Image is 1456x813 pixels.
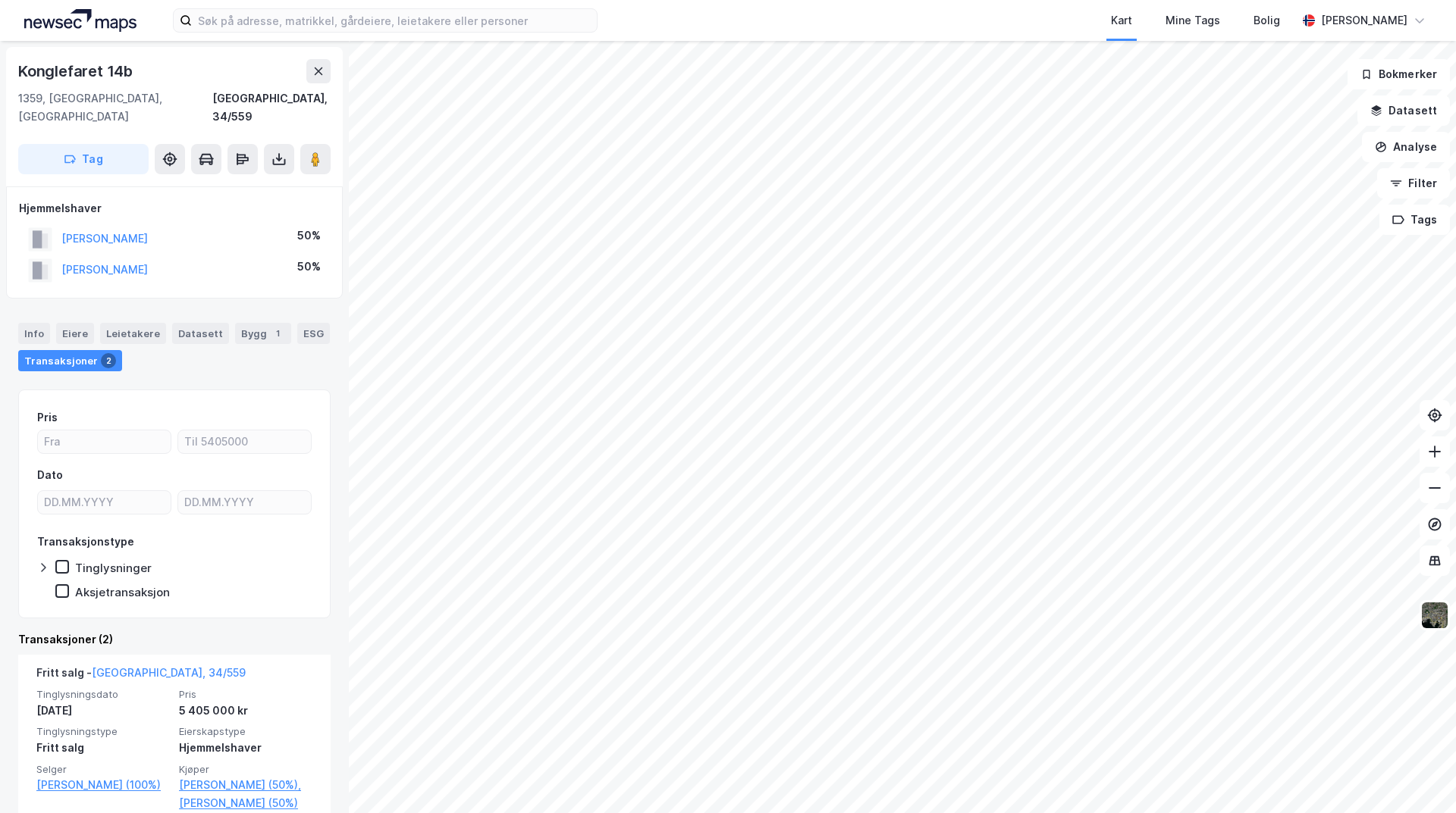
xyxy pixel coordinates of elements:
button: Tags [1379,205,1450,235]
div: Bygg [235,323,291,344]
div: Bolig [1254,11,1280,30]
a: [GEOGRAPHIC_DATA], 34/559 [92,666,246,679]
div: Aksjetransaksjon [75,585,170,599]
span: Eierskapstype [179,725,312,738]
button: Datasett [1357,95,1450,126]
div: 50% [297,227,321,245]
div: Transaksjoner (2) [18,630,331,649]
iframe: Chat Widget [1380,740,1456,813]
div: [PERSON_NAME] [1321,11,1407,30]
div: Transaksjoner [18,350,122,371]
span: Kjøper [179,763,312,776]
input: DD.MM.YYYY [38,491,171,514]
div: 2 [101,353,116,368]
input: Søk på adresse, matrikkel, gårdeiere, leietakere eller personer [192,9,597,32]
div: Fritt salg - [36,664,246,688]
div: 1 [270,326,285,341]
div: Info [18,323,50,344]
div: Kontrollprogram for chat [1380,740,1456,813]
div: Leietakere [100,323,166,344]
div: Hjemmelshaver [179,739,312,757]
div: 1359, [GEOGRAPHIC_DATA], [GEOGRAPHIC_DATA] [18,89,212,126]
div: Transaksjonstype [37,533,134,551]
div: Pris [37,408,58,427]
button: Analyse [1362,132,1450,162]
div: 5 405 000 kr [179,702,312,720]
button: Filter [1377,168,1450,199]
a: [PERSON_NAME] (50%), [179,776,312,794]
span: Tinglysningstype [36,725,170,738]
div: Eiere [56,323,94,344]
a: [PERSON_NAME] (50%) [179,794,312,812]
div: 50% [297,258,321,276]
span: Selger [36,763,170,776]
div: Fritt salg [36,739,170,757]
a: [PERSON_NAME] (100%) [36,776,170,794]
div: Mine Tags [1166,11,1220,30]
img: 9k= [1420,601,1449,630]
div: Dato [37,466,63,484]
div: Tinglysninger [75,561,152,575]
input: Fra [38,430,171,453]
input: DD.MM.YYYY [178,491,311,514]
div: Konglefaret 14b [18,59,136,83]
span: Tinglysningsdato [36,688,170,701]
img: logo.a4113a55bc3d86da70a041830d287a7e.svg [24,9,136,32]
div: Datasett [172,323,229,344]
div: [GEOGRAPHIC_DATA], 34/559 [212,89,331,126]
input: Til 5405000 [178,430,311,453]
div: [DATE] [36,702,170,720]
button: Bokmerker [1348,59,1450,89]
div: Kart [1111,11,1132,30]
div: ESG [297,323,330,344]
div: Hjemmelshaver [19,199,330,217]
button: Tag [18,144,149,174]
span: Pris [179,688,312,701]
